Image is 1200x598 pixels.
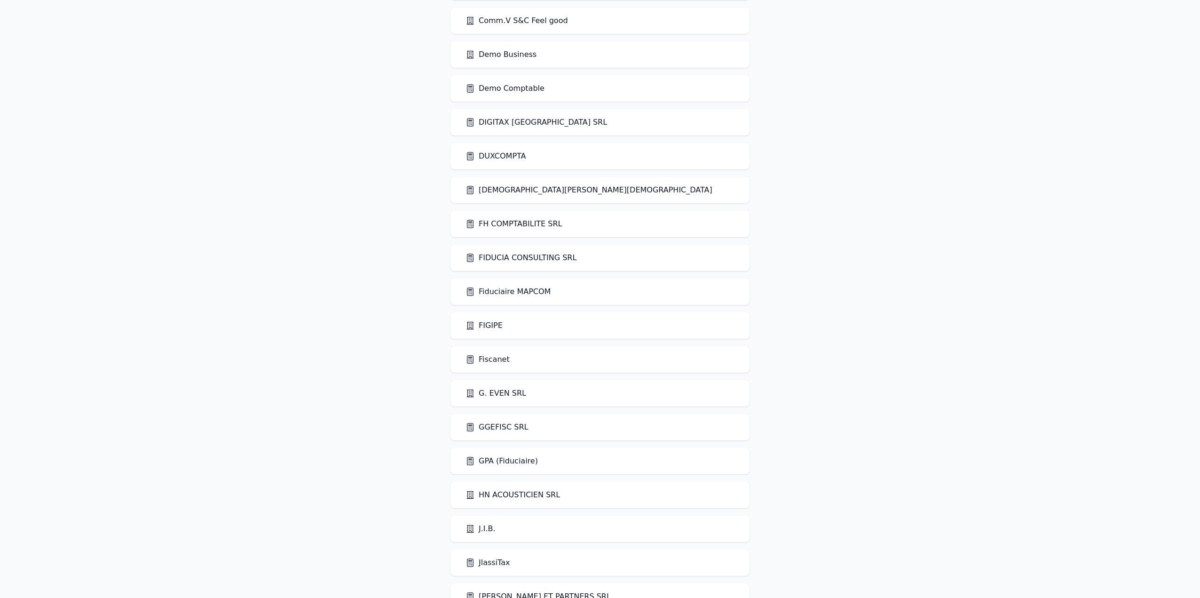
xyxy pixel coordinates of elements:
[466,320,503,331] a: FIGIPE
[466,151,526,162] a: DUXCOMPTA
[466,184,712,196] a: [DEMOGRAPHIC_DATA][PERSON_NAME][DEMOGRAPHIC_DATA]
[466,422,528,433] a: GGEFISC SRL
[466,523,496,534] a: J.I.B.
[466,83,545,94] a: Demo Comptable
[466,489,560,501] a: HN ACOUSTICIEN SRL
[466,117,607,128] a: DIGITAX [GEOGRAPHIC_DATA] SRL
[466,252,576,263] a: FIDUCIA CONSULTING SRL
[466,455,538,467] a: GPA (Fiduciaire)
[466,49,537,60] a: Demo Business
[466,15,568,26] a: Comm.V S&C Feel good
[466,388,526,399] a: G. EVEN SRL
[466,557,510,568] a: JlassiTax
[466,218,562,230] a: FH COMPTABILITE SRL
[466,286,551,297] a: Fiduciaire MAPCOM
[466,354,510,365] a: Fiscanet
